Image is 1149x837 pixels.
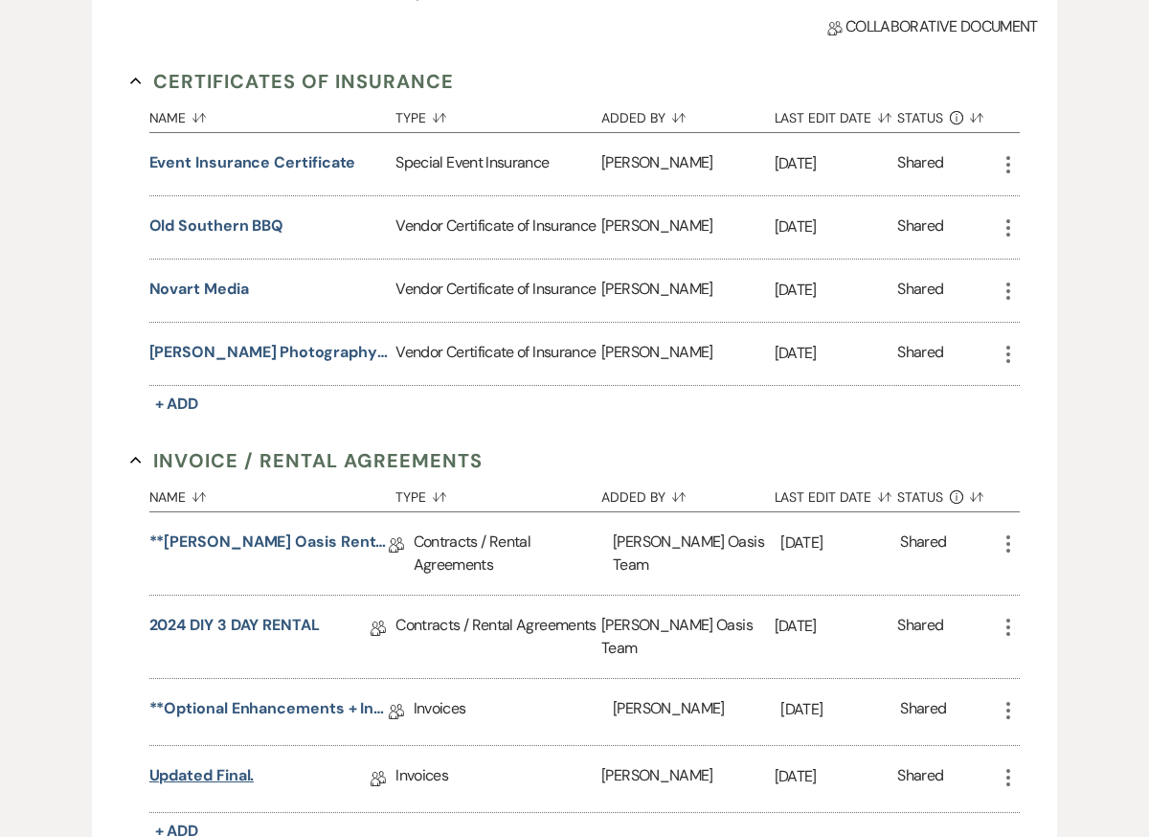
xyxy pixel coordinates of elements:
[775,764,898,789] p: [DATE]
[395,260,601,322] div: Vendor Certificate of Insurance
[149,614,320,644] a: 2024 DIY 3 DAY RENTAL
[414,512,614,595] div: Contracts / Rental Agreements
[775,614,898,639] p: [DATE]
[897,490,943,504] span: Status
[613,679,780,745] div: [PERSON_NAME]
[395,96,601,132] button: Type
[130,446,484,475] button: Invoice / Rental Agreements
[395,133,601,195] div: Special Event Insurance
[149,215,284,238] button: Old Southern BBQ
[155,394,199,414] span: + Add
[414,679,614,745] div: Invoices
[601,96,774,132] button: Added By
[149,764,255,794] a: Updated Final.
[775,341,898,366] p: [DATE]
[601,746,774,812] div: [PERSON_NAME]
[149,697,389,727] a: **Optional Enhancements + Information**
[897,341,943,367] div: Shared
[780,531,900,555] p: [DATE]
[897,278,943,304] div: Shared
[897,614,943,660] div: Shared
[601,323,774,385] div: [PERSON_NAME]
[149,531,389,560] a: **[PERSON_NAME] Oasis Rental Agreement**
[775,96,898,132] button: Last Edit Date
[395,746,601,812] div: Invoices
[897,151,943,177] div: Shared
[900,697,946,727] div: Shared
[775,278,898,303] p: [DATE]
[775,215,898,239] p: [DATE]
[130,67,455,96] button: Certificates of Insurance
[900,531,946,577] div: Shared
[149,151,356,174] button: Event Insurance Certificate
[149,96,396,132] button: Name
[827,15,1038,38] span: Collaborative document
[149,391,205,418] button: + Add
[897,475,996,511] button: Status
[395,196,601,259] div: Vendor Certificate of Insurance
[149,475,396,511] button: Name
[897,764,943,794] div: Shared
[775,475,898,511] button: Last Edit Date
[149,341,389,364] button: [PERSON_NAME] Photography COI
[897,96,996,132] button: Status
[780,697,900,722] p: [DATE]
[601,196,774,259] div: [PERSON_NAME]
[149,278,249,301] button: Novart Media
[897,215,943,240] div: Shared
[395,596,601,678] div: Contracts / Rental Agreements
[395,323,601,385] div: Vendor Certificate of Insurance
[601,260,774,322] div: [PERSON_NAME]
[601,596,774,678] div: [PERSON_NAME] Oasis Team
[601,475,774,511] button: Added By
[897,111,943,124] span: Status
[601,133,774,195] div: [PERSON_NAME]
[395,475,601,511] button: Type
[613,512,780,595] div: [PERSON_NAME] Oasis Team
[775,151,898,176] p: [DATE]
